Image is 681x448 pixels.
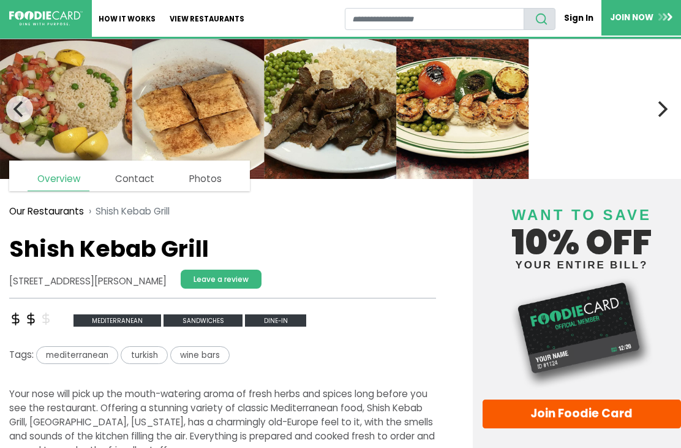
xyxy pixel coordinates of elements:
[181,270,261,289] a: Leave a review
[9,11,83,26] img: FoodieCard; Eat, Drink, Save, Donate
[6,96,33,123] button: Previous
[524,8,555,30] button: search
[180,167,231,191] a: Photos
[245,313,306,326] a: Dine-in
[9,197,436,226] nav: breadcrumb
[73,314,162,327] span: Mediterranean
[36,346,118,364] span: mediterranean
[245,314,306,327] span: Dine-in
[9,205,84,219] a: Our Restaurants
[170,346,230,364] span: wine bars
[84,205,170,219] li: Shish Kebab Grill
[106,167,164,191] a: Contact
[512,207,652,223] span: Want to save
[9,161,250,191] nav: page links
[345,8,525,30] input: restaurant search
[121,346,167,364] span: turkish
[9,235,436,263] h1: Shish Kebab Grill
[555,7,601,29] a: Sign In
[648,96,675,123] button: Next
[164,314,243,327] span: Sandwiches
[34,348,121,361] a: mediterranean
[9,275,167,289] address: [STREET_ADDRESS][PERSON_NAME]
[121,348,170,361] a: turkish
[73,313,164,326] a: Mediterranean
[164,313,245,326] a: Sandwiches
[28,167,89,191] a: Overview
[9,346,436,369] div: Tags:
[170,348,230,361] a: wine bars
